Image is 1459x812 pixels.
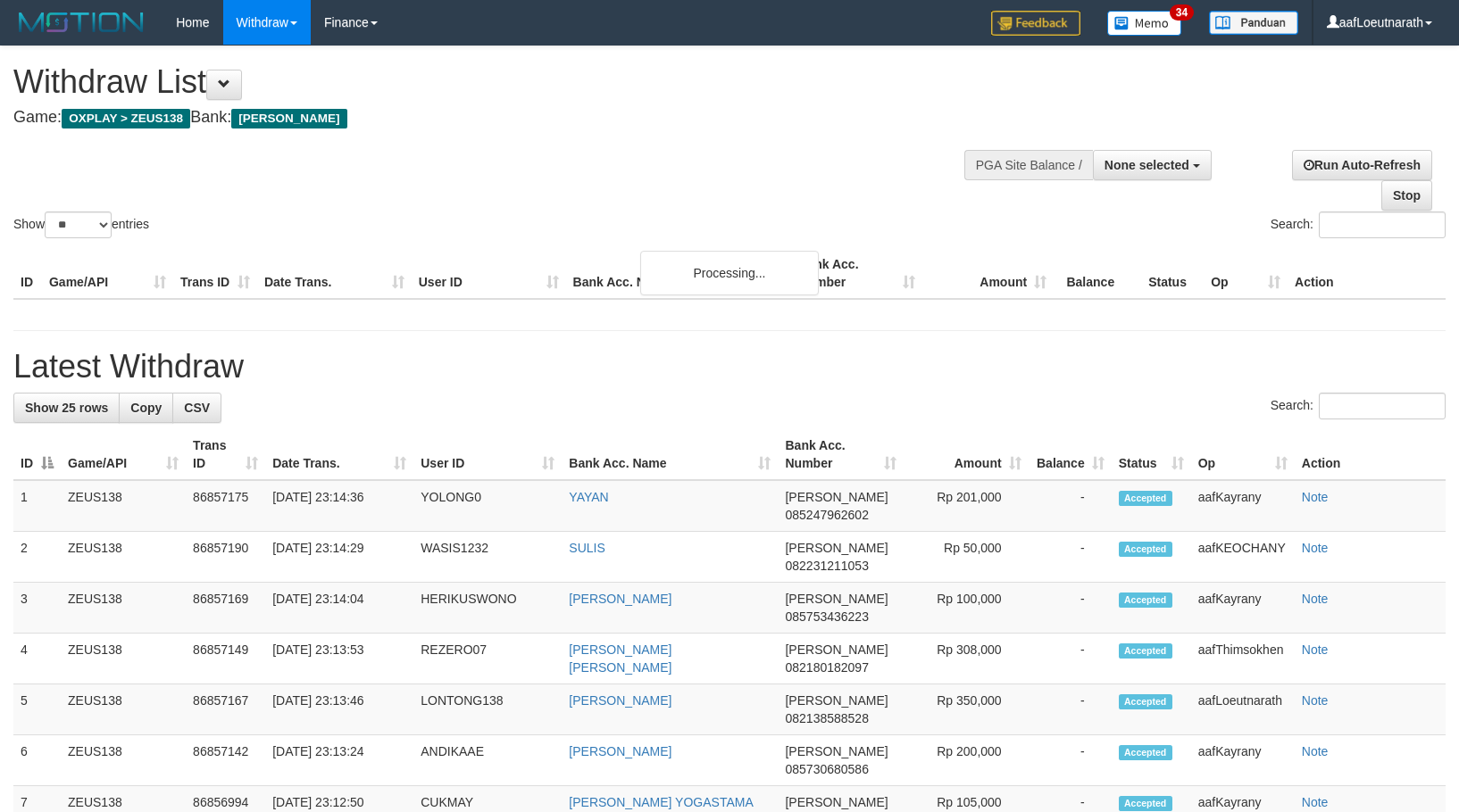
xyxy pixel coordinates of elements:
td: [DATE] 23:14:04 [265,583,413,634]
td: - [1029,480,1112,532]
img: panduan.png [1209,11,1298,35]
th: Op [1204,248,1288,299]
span: Copy 082138588528 to clipboard [785,711,868,725]
a: Show 25 rows [13,393,120,423]
span: None selected [1105,158,1189,172]
span: Accepted [1119,491,1172,506]
th: Status: activate to sort column ascending [1112,429,1191,480]
a: Stop [1381,180,1432,211]
span: OXPLAY > ZEUS138 [62,109,190,128]
td: ZEUS138 [61,634,186,684]
td: Rp 201,000 [904,480,1029,532]
span: [PERSON_NAME] [785,744,888,758]
th: User ID: activate to sort column ascending [413,429,562,480]
span: CSV [184,401,210,415]
span: [PERSON_NAME] [785,541,888,555]
th: Trans ID [173,248,257,299]
th: User ID [412,248,566,299]
td: - [1029,684,1112,735]
span: Copy 085247962602 to clipboard [785,508,868,522]
td: REZERO07 [413,634,562,684]
th: Bank Acc. Number [791,248,922,299]
td: aafThimsokhen [1191,634,1295,684]
span: Copy 082231211053 to clipboard [785,559,868,573]
td: aafKEOCHANY [1191,532,1295,583]
td: - [1029,634,1112,684]
td: 2 [13,532,61,583]
span: [PERSON_NAME] [231,109,346,128]
td: Rp 200,000 [904,735,1029,786]
th: Bank Acc. Number: activate to sort column ascending [778,429,903,480]
span: [PERSON_NAME] [785,795,888,809]
td: [DATE] 23:14:36 [265,480,413,532]
td: 3 [13,583,61,634]
div: PGA Site Balance / [964,150,1093,180]
td: - [1029,583,1112,634]
a: Note [1302,490,1329,504]
span: [PERSON_NAME] [785,642,888,657]
label: Search: [1271,393,1446,419]
td: 86857142 [186,735,265,786]
th: Bank Acc. Name: activate to sort column ascending [562,429,778,480]
th: Date Trans. [257,248,412,299]
a: Copy [119,393,173,423]
span: [PERSON_NAME] [785,592,888,606]
td: - [1029,735,1112,786]
th: Game/API: activate to sort column ascending [61,429,186,480]
th: Amount: activate to sort column ascending [904,429,1029,480]
td: [DATE] 23:13:53 [265,634,413,684]
h4: Game: Bank: [13,109,955,127]
th: Date Trans.: activate to sort column ascending [265,429,413,480]
td: 86857167 [186,684,265,735]
td: YOLONG0 [413,480,562,532]
td: [DATE] 23:13:46 [265,684,413,735]
span: Copy 082180182097 to clipboard [785,660,868,675]
td: ANDIKAAE [413,735,562,786]
span: Accepted [1119,542,1172,557]
span: Copy 085753436223 to clipboard [785,609,868,624]
span: Accepted [1119,796,1172,811]
td: ZEUS138 [61,735,186,786]
th: Game/API [42,248,173,299]
input: Search: [1319,211,1446,238]
span: Accepted [1119,745,1172,760]
a: Note [1302,541,1329,555]
td: 1 [13,480,61,532]
img: Button%20Memo.svg [1107,11,1182,36]
td: Rp 100,000 [904,583,1029,634]
a: [PERSON_NAME] [569,693,671,708]
th: Balance [1054,248,1141,299]
th: Balance: activate to sort column ascending [1029,429,1112,480]
td: LONTONG138 [413,684,562,735]
span: Accepted [1119,694,1172,709]
span: Show 25 rows [25,401,108,415]
td: 86857175 [186,480,265,532]
label: Search: [1271,211,1446,238]
td: aafLoeutnarath [1191,684,1295,735]
td: [DATE] 23:13:24 [265,735,413,786]
td: HERIKUSWONO [413,583,562,634]
span: [PERSON_NAME] [785,490,888,504]
td: ZEUS138 [61,684,186,735]
td: aafKayrany [1191,480,1295,532]
div: Processing... [640,251,819,295]
a: YAYAN [569,490,608,504]
th: Action [1295,429,1446,480]
td: 86857149 [186,634,265,684]
a: Note [1302,744,1329,758]
a: [PERSON_NAME] [PERSON_NAME] [569,642,671,675]
td: - [1029,532,1112,583]
td: [DATE] 23:14:29 [265,532,413,583]
td: WASIS1232 [413,532,562,583]
th: Trans ID: activate to sort column ascending [186,429,265,480]
a: Run Auto-Refresh [1292,150,1432,180]
td: 5 [13,684,61,735]
td: aafKayrany [1191,583,1295,634]
h1: Withdraw List [13,64,955,100]
img: MOTION_logo.png [13,9,149,36]
a: Note [1302,693,1329,708]
span: [PERSON_NAME] [785,693,888,708]
th: Amount [922,248,1054,299]
td: ZEUS138 [61,480,186,532]
a: [PERSON_NAME] [569,744,671,758]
